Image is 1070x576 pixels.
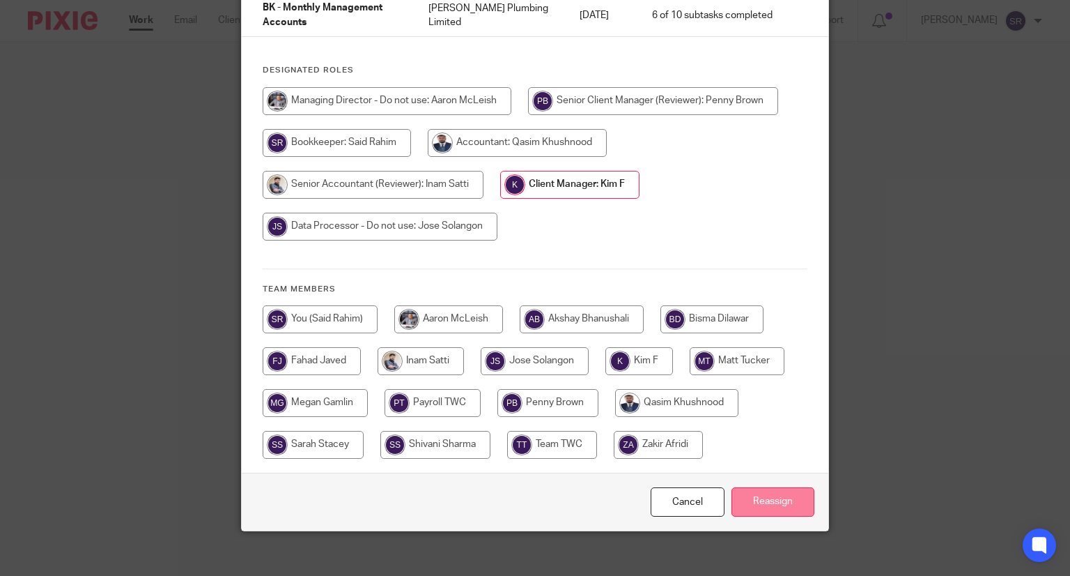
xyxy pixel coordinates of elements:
[428,1,552,30] p: [PERSON_NAME] Plumbing Limited
[263,65,808,76] h4: Designated Roles
[263,284,808,295] h4: Team members
[263,3,382,28] span: BK - Monthly Management Accounts
[651,487,724,517] a: Close this dialog window
[580,8,625,22] p: [DATE]
[731,487,814,517] input: Reassign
